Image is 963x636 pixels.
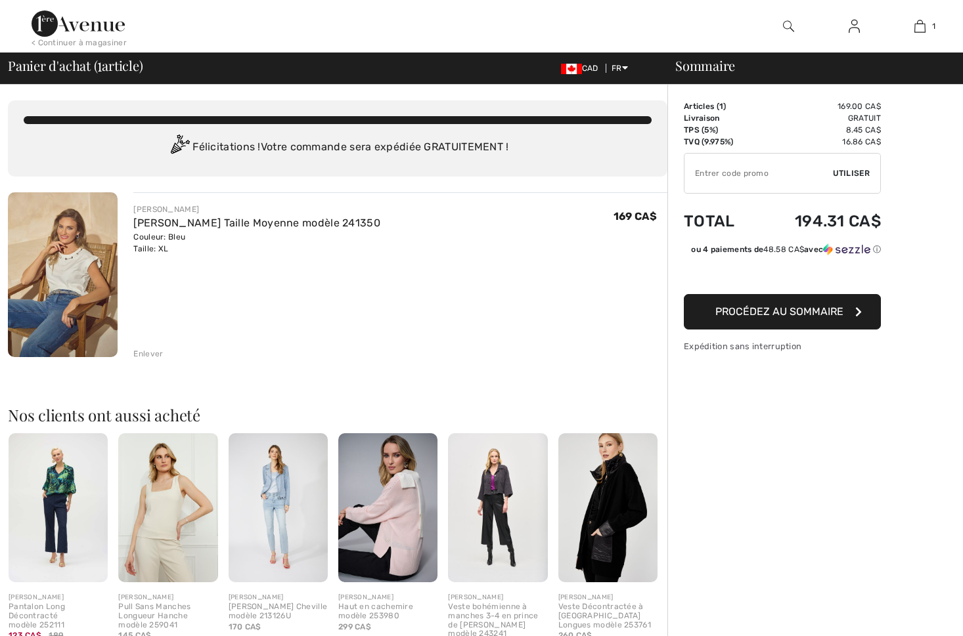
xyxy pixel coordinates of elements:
[338,433,437,582] img: Haut en cachemire modèle 253980
[32,37,127,49] div: < Continuer à magasiner
[8,59,143,72] span: Panier d'achat ( article)
[684,100,757,112] td: Articles ( )
[612,64,628,73] span: FR
[133,203,380,215] div: [PERSON_NAME]
[229,433,328,582] img: Jean Slim Cheville modèle 213126U
[757,136,881,148] td: 16.86 CA$
[684,294,881,329] button: Procédez au sommaire
[229,622,261,631] span: 170 CA$
[9,593,108,603] div: [PERSON_NAME]
[24,135,652,161] div: Félicitations ! Votre commande sera expédiée GRATUITEMENT !
[32,11,125,37] img: 1ère Avenue
[118,593,217,603] div: [PERSON_NAME]
[684,260,881,289] iframe: PayPal-paypal
[823,244,870,255] img: Sezzle
[783,18,794,34] img: recherche
[133,348,163,360] div: Enlever
[561,64,604,73] span: CAD
[338,593,437,603] div: [PERSON_NAME]
[448,433,547,582] img: Veste bohémienne à manches 3-4 en prince de galles modèle 243241
[614,210,657,223] span: 169 CA$
[684,199,757,244] td: Total
[118,433,217,582] img: Pull Sans Manches Longueur Hanche modèle 259041
[684,244,881,260] div: ou 4 paiements de48.58 CA$avecSezzle Cliquez pour en savoir plus sur Sezzle
[229,603,328,621] div: [PERSON_NAME] Cheville modèle 213126U
[914,18,926,34] img: Mon panier
[757,112,881,124] td: Gratuit
[558,593,658,603] div: [PERSON_NAME]
[684,124,757,136] td: TPS (5%)
[932,20,935,32] span: 1
[763,245,804,254] span: 48.58 CA$
[166,135,192,161] img: Congratulation2.svg
[691,244,881,255] div: ou 4 paiements de avec
[660,59,955,72] div: Sommaire
[558,603,658,629] div: Veste Décontractée à [GEOGRAPHIC_DATA] Longues modèle 253761
[8,407,667,423] h2: Nos clients ont aussi acheté
[757,124,881,136] td: 8.45 CA$
[684,136,757,148] td: TVQ (9.975%)
[719,102,723,111] span: 1
[684,112,757,124] td: Livraison
[849,18,860,34] img: Mes infos
[338,622,371,631] span: 299 CA$
[8,192,118,357] img: Jean Ceinturé Taille Moyenne modèle 241350
[684,154,833,193] input: Code promo
[118,603,217,629] div: Pull Sans Manches Longueur Hanche modèle 259041
[229,593,328,603] div: [PERSON_NAME]
[717,261,963,636] iframe: Trouvez des informations supplémentaires ici
[133,217,380,229] a: [PERSON_NAME] Taille Moyenne modèle 241350
[558,433,658,582] img: Veste Décontractée à Manches Longues modèle 253761
[133,231,380,255] div: Couleur: Bleu Taille: XL
[9,603,108,629] div: Pantalon Long Décontracté modèle 252111
[838,18,870,35] a: Se connecter
[97,56,102,73] span: 1
[684,340,881,352] div: Expédition sans interruption
[561,64,582,74] img: Canadian Dollar
[338,603,437,621] div: Haut en cachemire modèle 253980
[887,18,952,34] a: 1
[757,199,881,244] td: 194.31 CA$
[833,167,870,179] span: Utiliser
[757,100,881,112] td: 169.00 CA$
[448,593,547,603] div: [PERSON_NAME]
[715,305,843,318] span: Procédez au sommaire
[9,433,108,582] img: Pantalon Long Décontracté modèle 252111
